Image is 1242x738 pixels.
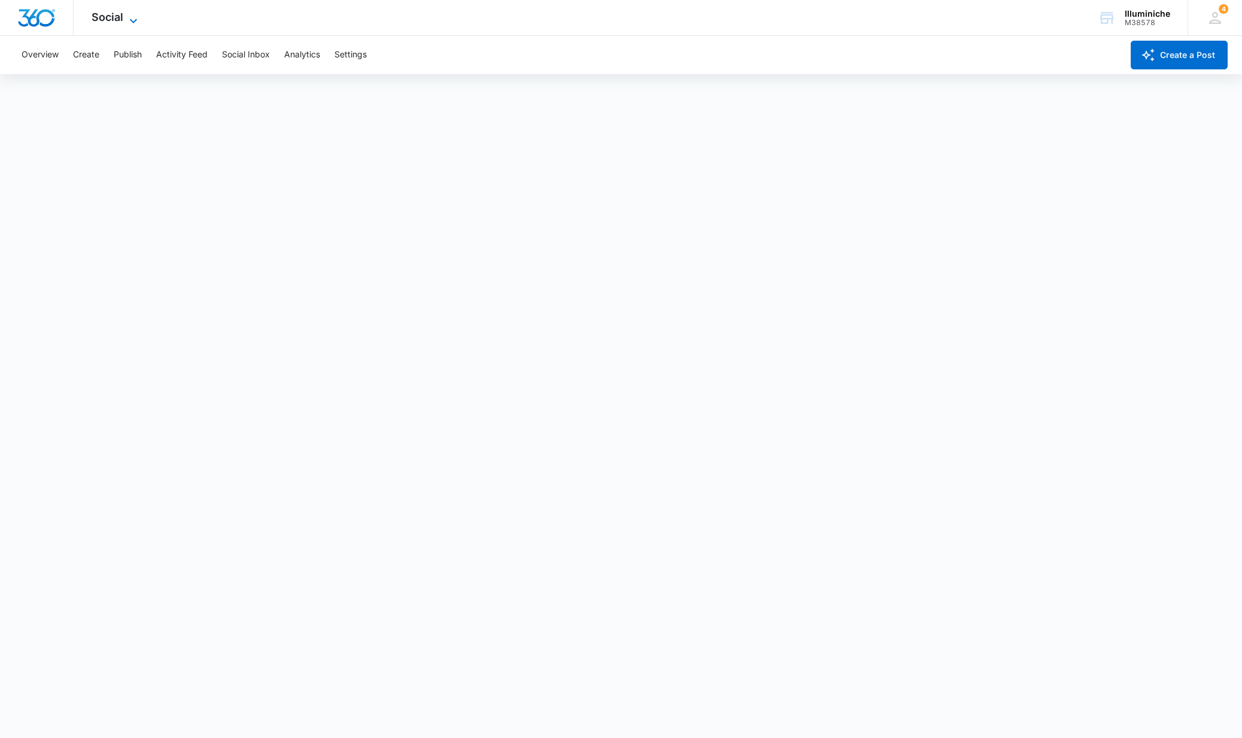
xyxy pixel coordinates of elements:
[1219,4,1228,14] div: notifications count
[114,36,142,74] button: Publish
[22,36,59,74] button: Overview
[1125,9,1170,19] div: account name
[73,36,99,74] button: Create
[1219,4,1228,14] span: 4
[1131,41,1228,69] button: Create a Post
[92,11,123,23] span: Social
[222,36,270,74] button: Social Inbox
[156,36,208,74] button: Activity Feed
[284,36,320,74] button: Analytics
[334,36,367,74] button: Settings
[1125,19,1170,27] div: account id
